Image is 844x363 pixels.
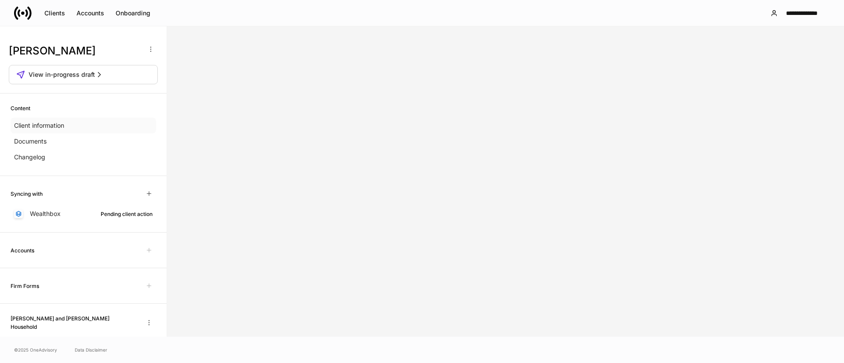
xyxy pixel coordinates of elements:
span: View in-progress draft [29,70,95,79]
a: Changelog [11,149,156,165]
p: Wealthbox [30,209,61,218]
p: Documents [14,137,47,146]
div: Onboarding [116,9,150,18]
button: Clients [39,6,71,20]
span: Unavailable with outstanding requests for information [142,243,156,257]
button: Accounts [71,6,110,20]
p: Changelog [14,153,45,162]
span: Unavailable with outstanding requests for information [142,279,156,293]
p: Client information [14,121,64,130]
a: WealthboxPending client action [11,206,156,222]
a: Documents [11,133,156,149]
h6: Syncing with [11,190,43,198]
button: View in-progress draft [9,65,158,84]
div: Accounts [76,9,104,18]
a: Client information [11,118,156,133]
button: Onboarding [110,6,156,20]
h6: Accounts [11,246,34,255]
span: © 2025 OneAdvisory [14,346,57,353]
h6: [PERSON_NAME] and [PERSON_NAME] Household [11,314,135,331]
h6: Content [11,104,30,112]
h3: [PERSON_NAME] [9,44,140,58]
div: Clients [44,9,65,18]
a: Data Disclaimer [75,346,107,353]
div: Pending client action [101,210,153,218]
h6: Firm Forms [11,282,39,290]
